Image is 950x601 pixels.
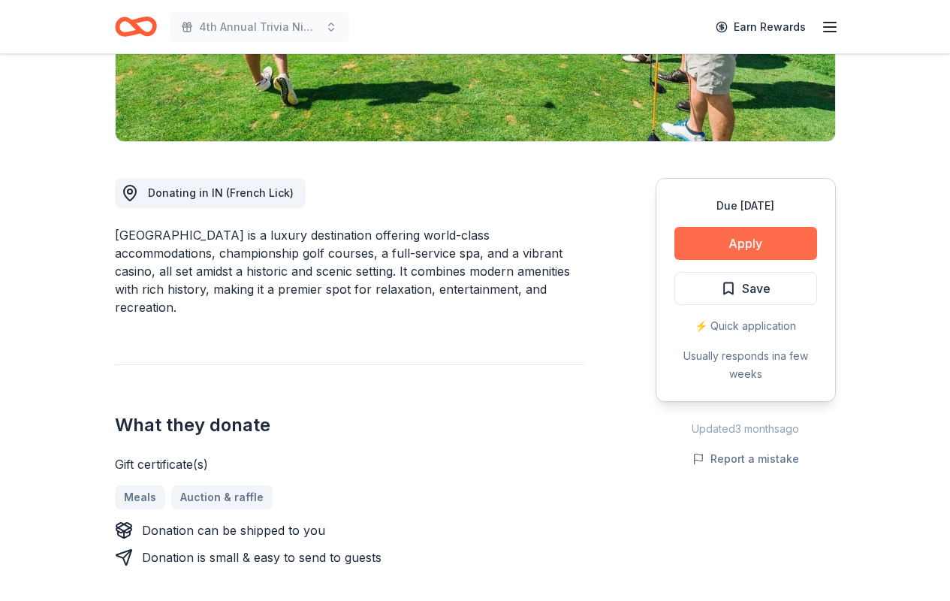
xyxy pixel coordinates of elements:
div: [GEOGRAPHIC_DATA] is a luxury destination offering world-class accommodations, championship golf ... [115,226,584,316]
button: Report a mistake [692,450,799,468]
div: Updated 3 months ago [656,420,836,438]
span: 4th Annual Trivia Night [199,18,319,36]
a: Auction & raffle [171,485,273,509]
a: Home [115,9,157,44]
div: Gift certificate(s) [115,455,584,473]
div: Donation can be shipped to you [142,521,325,539]
div: Usually responds in a few weeks [674,347,817,383]
button: 4th Annual Trivia Night [169,12,349,42]
h2: What they donate [115,413,584,437]
div: Donation is small & easy to send to guests [142,548,382,566]
div: Due [DATE] [674,197,817,215]
span: Donating in IN (French Lick) [148,186,294,199]
span: Save [742,279,771,298]
div: ⚡️ Quick application [674,317,817,335]
button: Save [674,272,817,305]
a: Meals [115,485,165,509]
a: Earn Rewards [707,14,815,41]
button: Apply [674,227,817,260]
